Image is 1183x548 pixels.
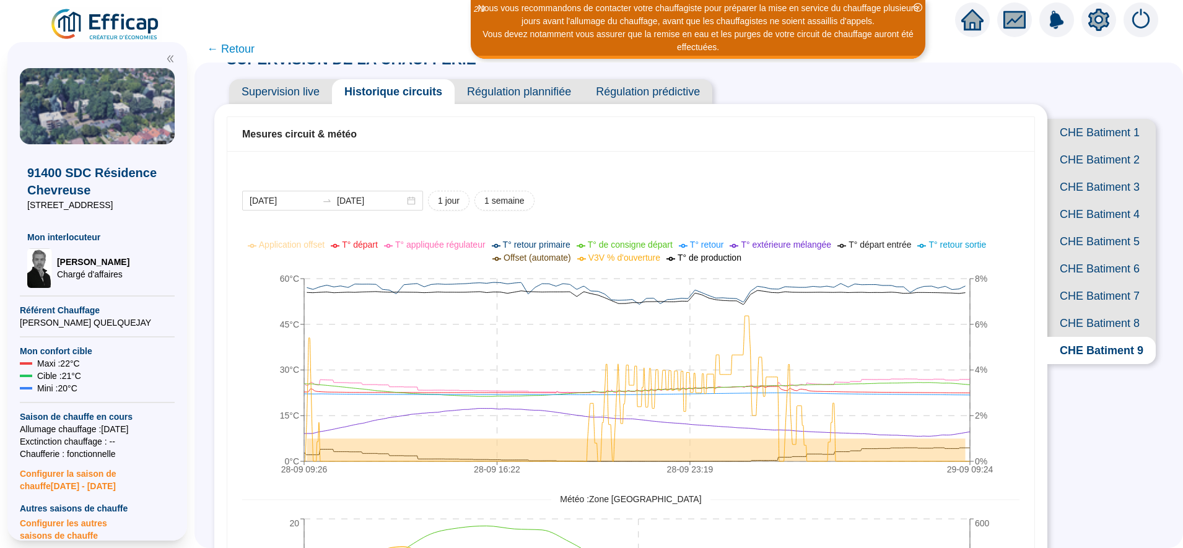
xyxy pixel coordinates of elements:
span: Exctinction chauffage : -- [20,435,175,448]
span: 1 jour [438,194,460,207]
span: Référent Chauffage [20,304,175,316]
div: Mesures circuit & météo [242,127,1019,142]
tspan: 6% [975,320,987,329]
img: alerts [1039,2,1074,37]
tspan: 20 [289,518,299,528]
div: Nous vous recommandons de contacter votre chauffagiste pour préparer la mise en service du chauff... [473,2,923,28]
span: Allumage chauffage : [DATE] [20,423,175,435]
span: Régulation prédictive [583,79,712,104]
span: Maxi : 22 °C [37,357,80,370]
span: 91400 SDC Résidence Chevreuse [27,164,167,199]
span: Configurer les autres saisons de chauffe [20,515,175,542]
span: CHE Batiment 2 [1047,146,1156,173]
span: CHE Batiment 5 [1047,228,1156,255]
img: efficap energie logo [50,7,162,42]
span: T° extérieure mélangée [741,240,831,250]
span: T° retour [690,240,724,250]
i: 2 / 3 [474,4,485,14]
tspan: 29-09 09:24 [947,464,993,474]
span: CHE Batiment 7 [1047,282,1156,310]
div: Vous devez notamment vous assurer que la remise en eau et les purges de votre circuit de chauffag... [473,28,923,54]
span: [PERSON_NAME] QUELQUEJAY [20,316,175,329]
span: T° retour sortie [928,240,986,250]
tspan: 8% [975,274,987,284]
span: [STREET_ADDRESS] [27,199,167,211]
img: alerts [1124,2,1158,37]
tspan: 28-09 09:26 [281,464,328,474]
tspan: 28-09 16:22 [474,464,520,474]
span: Mini : 20 °C [37,382,77,394]
span: Application offset [259,240,325,250]
span: Autres saisons de chauffe [20,502,175,515]
span: Historique circuits [332,79,455,104]
span: CHE Batiment 1 [1047,119,1156,146]
span: T° de production [678,253,741,263]
span: [PERSON_NAME] [57,256,129,268]
span: T° départ [342,240,378,250]
input: Date de fin [337,194,404,207]
span: close-circle [914,3,922,12]
span: Cible : 21 °C [37,370,81,382]
span: Configurer la saison de chauffe [DATE] - [DATE] [20,460,175,492]
span: double-left [166,54,175,63]
tspan: 0% [975,456,987,466]
span: CHE Batiment 4 [1047,201,1156,228]
span: Saison de chauffe en cours [20,411,175,423]
span: Chargé d'affaires [57,268,129,281]
span: CHE Batiment 6 [1047,255,1156,282]
tspan: 600 [975,518,990,528]
span: fund [1003,9,1026,31]
span: T° de consigne départ [588,240,673,250]
tspan: 4% [975,365,987,375]
span: 1 semaine [484,194,525,207]
tspan: 28-09 23:19 [667,464,714,474]
span: Offset (automate) [504,253,571,263]
span: Mon confort cible [20,345,175,357]
button: 1 semaine [474,191,535,211]
span: swap-right [322,196,332,206]
button: 1 jour [428,191,469,211]
tspan: 0°C [285,456,300,466]
tspan: 45°C [280,320,299,329]
span: Météo : Zone [GEOGRAPHIC_DATA] [551,493,710,506]
tspan: 15°C [280,411,299,421]
span: T° départ entrée [849,240,911,250]
span: V3V % d'ouverture [588,253,660,263]
span: CHE Batiment 9 [1047,337,1156,364]
span: to [322,196,332,206]
tspan: 30°C [280,365,299,375]
span: T° retour primaire [503,240,570,250]
tspan: 2% [975,411,987,421]
input: Date de début [250,194,317,207]
span: CHE Batiment 3 [1047,173,1156,201]
span: ← Retour [207,40,255,58]
span: home [961,9,984,31]
span: setting [1088,9,1110,31]
span: Mon interlocuteur [27,231,167,243]
img: Chargé d'affaires [27,248,52,288]
span: Chaufferie : fonctionnelle [20,448,175,460]
tspan: 60°C [280,274,299,284]
span: T° appliquée régulateur [395,240,486,250]
span: Supervision live [229,79,332,104]
span: CHE Batiment 8 [1047,310,1156,337]
span: Régulation plannifiée [455,79,583,104]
